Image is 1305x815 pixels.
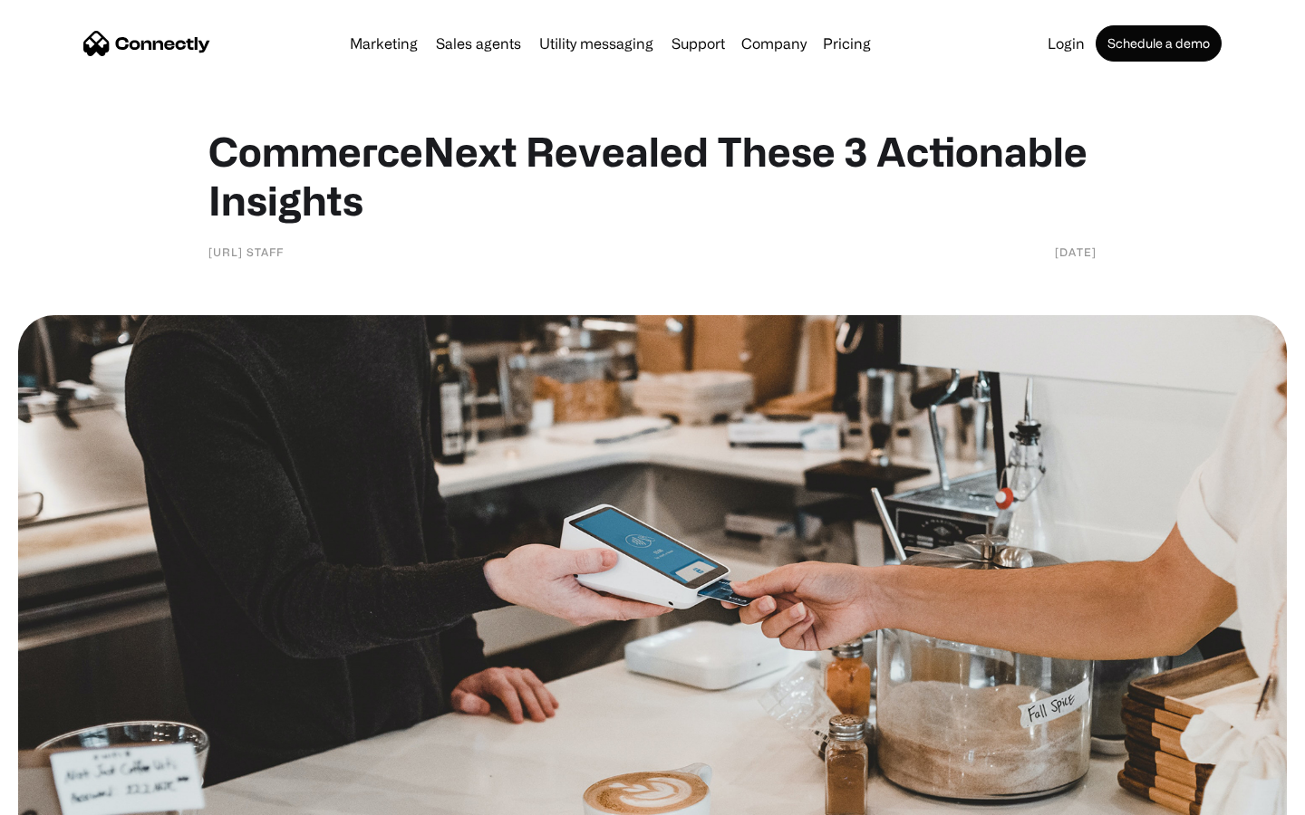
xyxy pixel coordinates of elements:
[429,36,528,51] a: Sales agents
[208,243,284,261] div: [URL] Staff
[1040,36,1092,51] a: Login
[36,783,109,809] ul: Language list
[736,31,812,56] div: Company
[1055,243,1097,261] div: [DATE]
[343,36,425,51] a: Marketing
[1096,25,1222,62] a: Schedule a demo
[18,783,109,809] aside: Language selected: English
[741,31,807,56] div: Company
[208,127,1097,225] h1: CommerceNext Revealed These 3 Actionable Insights
[664,36,732,51] a: Support
[816,36,878,51] a: Pricing
[532,36,661,51] a: Utility messaging
[83,30,210,57] a: home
